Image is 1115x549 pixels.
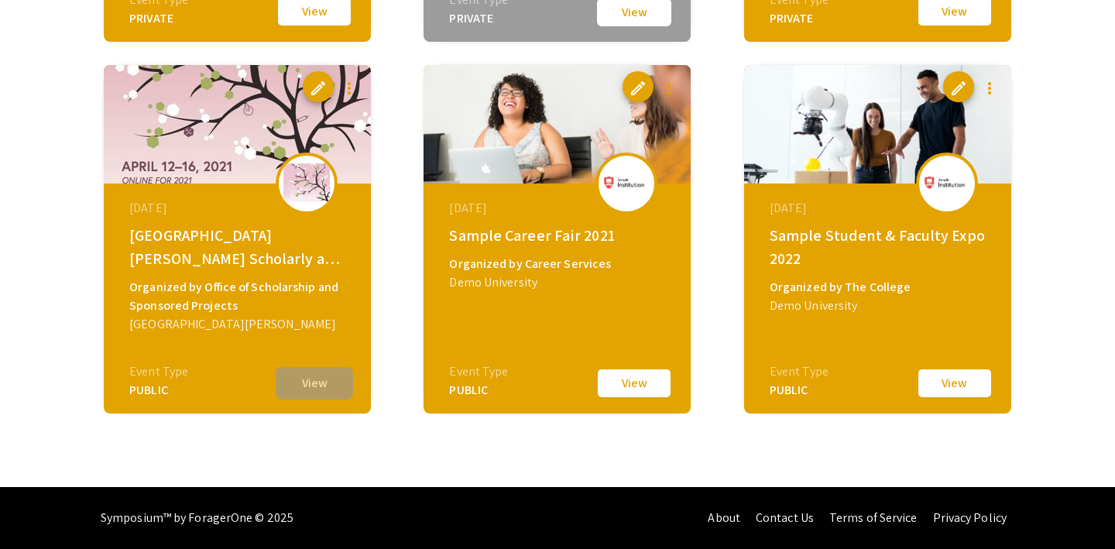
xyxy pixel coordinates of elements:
button: View [916,367,993,400]
a: Privacy Policy [933,510,1007,526]
div: PRIVATE [129,9,188,28]
span: edit [309,79,328,98]
button: edit [303,71,334,102]
div: Organized by The College [770,278,990,297]
a: Terms of Service [829,510,918,526]
a: About [708,510,740,526]
div: [GEOGRAPHIC_DATA][PERSON_NAME] Scholarly and Creative Activities Day [129,224,349,270]
div: Event Type [770,362,829,381]
button: edit [943,71,974,102]
img: sample-university-event1_eventCoverPhoto_thumb.jpg [744,65,1011,184]
mat-icon: more_vert [980,79,999,98]
span: edit [629,79,647,98]
div: [DATE] [129,199,349,218]
button: View [595,367,673,400]
div: [DATE] [449,199,669,218]
iframe: Chat [12,479,66,537]
div: PUBLIC [770,381,829,400]
img: sample-career-fair-2021_eventLogo.png [603,176,650,190]
span: edit [949,79,968,98]
mat-icon: more_vert [340,79,359,98]
div: Event Type [449,362,508,381]
mat-icon: more_vert [660,79,678,98]
div: Sample Career Fair 2021 [449,224,669,247]
div: PRIVATE [770,9,829,28]
button: View [276,367,353,400]
div: Demo University [770,297,990,315]
div: [DATE] [770,199,990,218]
div: Organized by Office of Scholarship and Sponsored Projects [129,278,349,315]
div: Event Type [129,362,188,381]
div: Demo University [449,273,669,292]
img: sample-university-event1_eventLogo.png [924,176,970,190]
img: sample-career-fair-2021_eventCoverPhoto_thumb.jpg [424,65,691,184]
div: PUBLIC [129,381,188,400]
div: Symposium™ by ForagerOne © 2025 [101,487,293,549]
div: [GEOGRAPHIC_DATA][PERSON_NAME] [129,315,349,334]
div: Organized by Career Services [449,255,669,273]
div: PUBLIC [449,381,508,400]
img: fhsuscad_eventCoverPhoto_thumb.jpg [104,65,371,184]
img: fhsuscad_eventLogo.png [283,163,330,202]
div: PRIVATE [449,9,508,28]
button: edit [623,71,654,102]
div: Sample Student & Faculty Expo 2022 [770,224,990,270]
a: Contact Us [756,510,814,526]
